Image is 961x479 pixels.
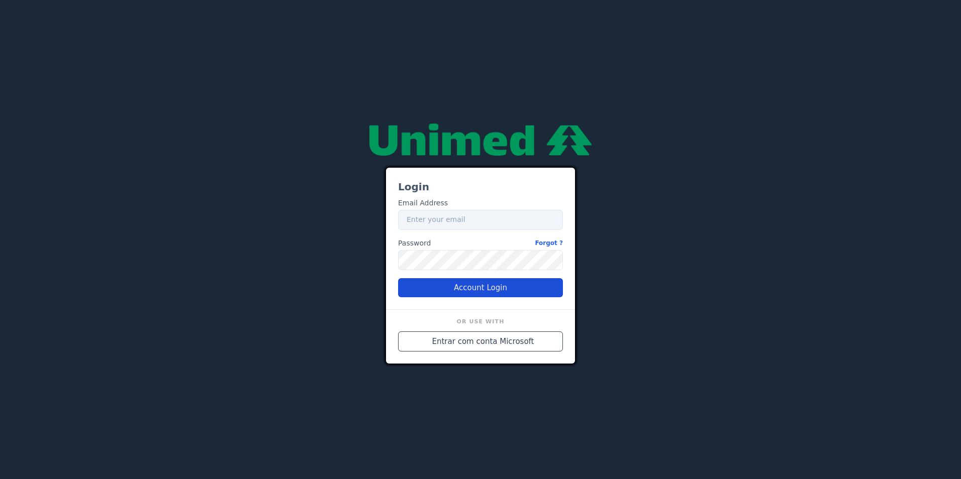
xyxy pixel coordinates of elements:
a: Forgot ? [535,238,563,249]
span: Entrar com conta Microsoft [432,336,534,347]
button: Account Login [398,278,563,297]
h3: Login [398,180,563,194]
label: Password [398,238,563,249]
input: Enter your email [398,210,563,230]
button: Entrar com conta Microsoft [398,331,563,351]
h6: Or Use With [398,318,563,327]
img: null [369,124,592,156]
label: Email Address [398,198,448,208]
